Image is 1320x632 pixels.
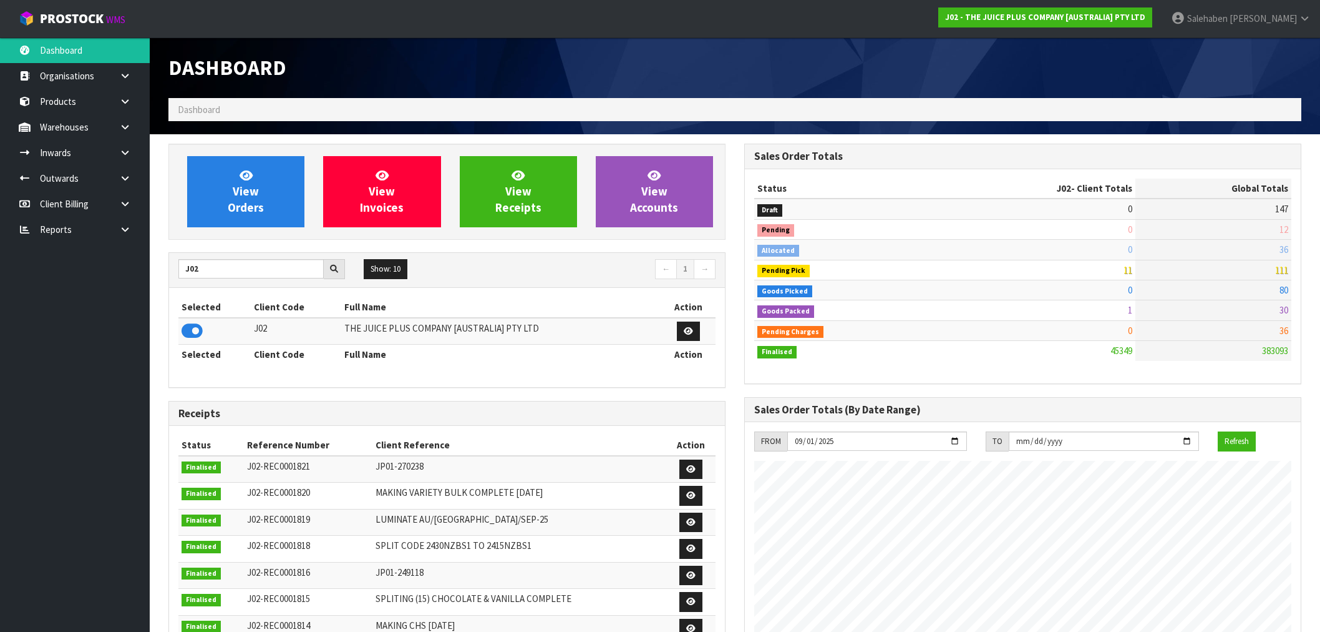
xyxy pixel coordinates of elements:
[178,259,324,279] input: Search clients
[182,488,221,500] span: Finalised
[757,346,797,358] span: Finalised
[360,168,404,215] span: View Invoices
[372,435,666,455] th: Client Reference
[19,11,34,26] img: cube-alt.png
[376,540,531,551] span: SPLIT CODE 2430NZBS1 TO 2415NZBS1
[247,566,310,578] span: J02-REC0001816
[495,168,541,215] span: View Receipts
[341,297,661,317] th: Full Name
[247,593,310,605] span: J02-REC0001815
[757,204,782,217] span: Draft
[182,594,221,606] span: Finalised
[247,620,310,631] span: J02-REC0001814
[754,432,787,452] div: FROM
[376,486,543,498] span: MAKING VARIETY BULK COMPLETE [DATE]
[40,11,104,27] span: ProStock
[247,486,310,498] span: J02-REC0001820
[1128,244,1132,255] span: 0
[757,305,814,318] span: Goods Packed
[341,345,661,365] th: Full Name
[376,566,424,578] span: JP01-249118
[247,540,310,551] span: J02-REC0001818
[1279,244,1288,255] span: 36
[1279,224,1288,235] span: 12
[1128,304,1132,316] span: 1
[376,593,571,605] span: SPLITING (15) CHOCOLATE & VANILLA COMPLETE
[694,259,716,279] a: →
[460,156,577,227] a: ViewReceipts
[376,460,424,472] span: JP01-270238
[754,151,1291,162] h3: Sales Order Totals
[1128,325,1132,337] span: 0
[228,168,264,215] span: View Orders
[182,515,221,527] span: Finalised
[1275,264,1288,276] span: 111
[168,54,286,81] span: Dashboard
[754,179,933,199] th: Status
[1218,432,1256,452] button: Refresh
[1057,182,1071,194] span: J02
[251,297,341,317] th: Client Code
[364,259,407,279] button: Show: 10
[1279,304,1288,316] span: 30
[757,245,799,257] span: Allocated
[757,265,810,277] span: Pending Pick
[1275,203,1288,215] span: 147
[1279,284,1288,296] span: 80
[1123,264,1132,276] span: 11
[1262,345,1288,357] span: 383093
[754,404,1291,416] h3: Sales Order Totals (By Date Range)
[178,408,716,420] h3: Receipts
[341,318,661,345] td: THE JUICE PLUS COMPANY [AUSTRALIA] PTY LTD
[244,435,372,455] th: Reference Number
[757,224,794,237] span: Pending
[1128,203,1132,215] span: 0
[757,285,812,298] span: Goods Picked
[596,156,713,227] a: ViewAccounts
[106,14,125,26] small: WMS
[1135,179,1291,199] th: Global Totals
[456,259,716,281] nav: Page navigation
[376,620,455,631] span: MAKING CHS [DATE]
[178,104,220,116] span: Dashboard
[933,179,1135,199] th: - Client Totals
[666,435,716,455] th: Action
[1128,284,1132,296] span: 0
[1110,345,1132,357] span: 45349
[1128,224,1132,235] span: 0
[323,156,440,227] a: ViewInvoices
[247,513,310,525] span: J02-REC0001819
[757,326,823,338] span: Pending Charges
[945,12,1145,22] strong: J02 - THE JUICE PLUS COMPANY [AUSTRALIA] PTY LTD
[676,259,694,279] a: 1
[1187,12,1228,24] span: Salehaben
[182,568,221,580] span: Finalised
[1279,325,1288,337] span: 36
[661,345,716,365] th: Action
[182,541,221,553] span: Finalised
[938,7,1152,27] a: J02 - THE JUICE PLUS COMPANY [AUSTRALIA] PTY LTD
[376,513,548,525] span: LUMINATE AU/[GEOGRAPHIC_DATA]/SEP-25
[655,259,677,279] a: ←
[187,156,304,227] a: ViewOrders
[178,345,251,365] th: Selected
[247,460,310,472] span: J02-REC0001821
[1230,12,1297,24] span: [PERSON_NAME]
[661,297,716,317] th: Action
[986,432,1009,452] div: TO
[630,168,678,215] span: View Accounts
[178,297,251,317] th: Selected
[251,318,341,345] td: J02
[178,435,244,455] th: Status
[251,345,341,365] th: Client Code
[182,462,221,474] span: Finalised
